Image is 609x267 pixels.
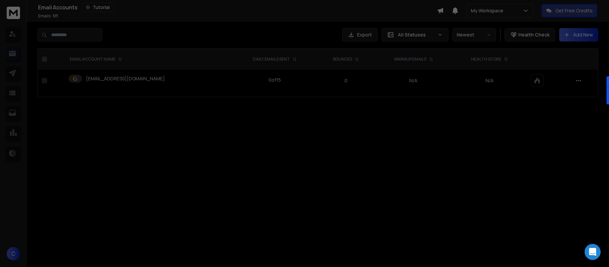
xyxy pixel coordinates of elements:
[541,4,597,17] button: Get Free Credits
[471,7,506,14] p: My Workspace
[375,70,452,91] td: N/A
[82,3,114,12] button: Tutorial
[269,77,281,83] div: 0 of 15
[456,77,523,84] p: N/A
[585,244,601,260] div: Open Intercom Messenger
[53,13,58,19] span: 1 / 1
[394,57,426,62] p: WARMUP EMAILS
[70,57,122,62] div: EMAIL ACCOUNT NAME
[38,13,58,19] p: Emails :
[505,28,555,41] button: Health Check
[398,31,435,38] p: All Statuses
[518,31,549,38] p: Health Check
[253,57,290,62] p: DAILY EMAILS SENT
[7,247,20,260] button: C
[342,28,378,41] button: Export
[86,75,165,82] p: [EMAIL_ADDRESS][DOMAIN_NAME]
[559,28,598,41] button: Add New
[321,77,371,84] p: 0
[333,57,352,62] p: BOUNCES
[38,3,437,12] div: Email Accounts
[555,7,593,14] p: Get Free Credits
[452,28,496,41] button: Newest
[471,57,501,62] p: HEALTH SCORE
